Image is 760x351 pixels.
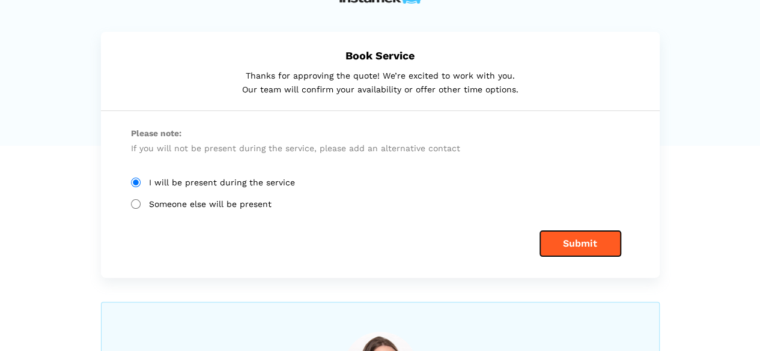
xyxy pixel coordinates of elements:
[131,199,630,209] label: Someone else will be present
[131,49,630,62] h5: Book Service
[131,178,630,188] label: I will be present during the service
[131,199,141,209] input: Someone else will be present
[131,69,630,96] p: Thanks for approving the quote! We’re excited to work with you. Our team will confirm your availa...
[131,126,630,155] p: If you will not be present during the service, please add an alternative contact
[131,178,141,187] input: I will be present during the service
[540,231,621,256] button: Submit
[131,126,630,141] span: Please note:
